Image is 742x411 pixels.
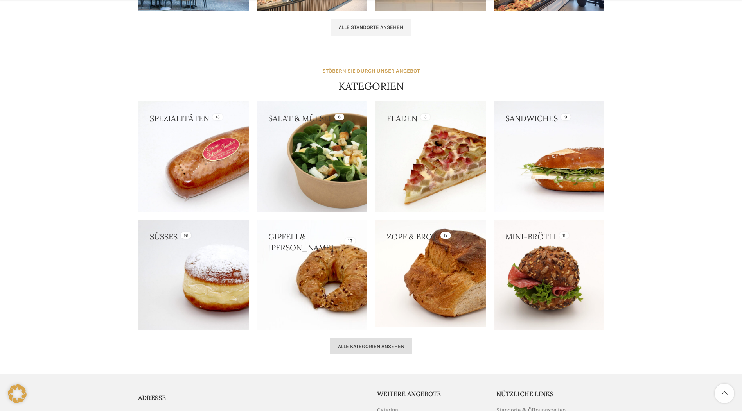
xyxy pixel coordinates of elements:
span: Alle Standorte ansehen [339,24,403,30]
a: Alle Standorte ansehen [331,19,411,36]
h5: Weitere Angebote [377,390,485,398]
h5: Nützliche Links [496,390,604,398]
span: ADRESSE [138,394,166,402]
span: Alle Kategorien ansehen [338,343,404,350]
a: Alle Kategorien ansehen [330,338,412,354]
a: Scroll to top button [715,384,734,403]
div: STÖBERN SIE DURCH UNSER ANGEBOT [322,67,420,75]
h4: KATEGORIEN [338,79,404,93]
